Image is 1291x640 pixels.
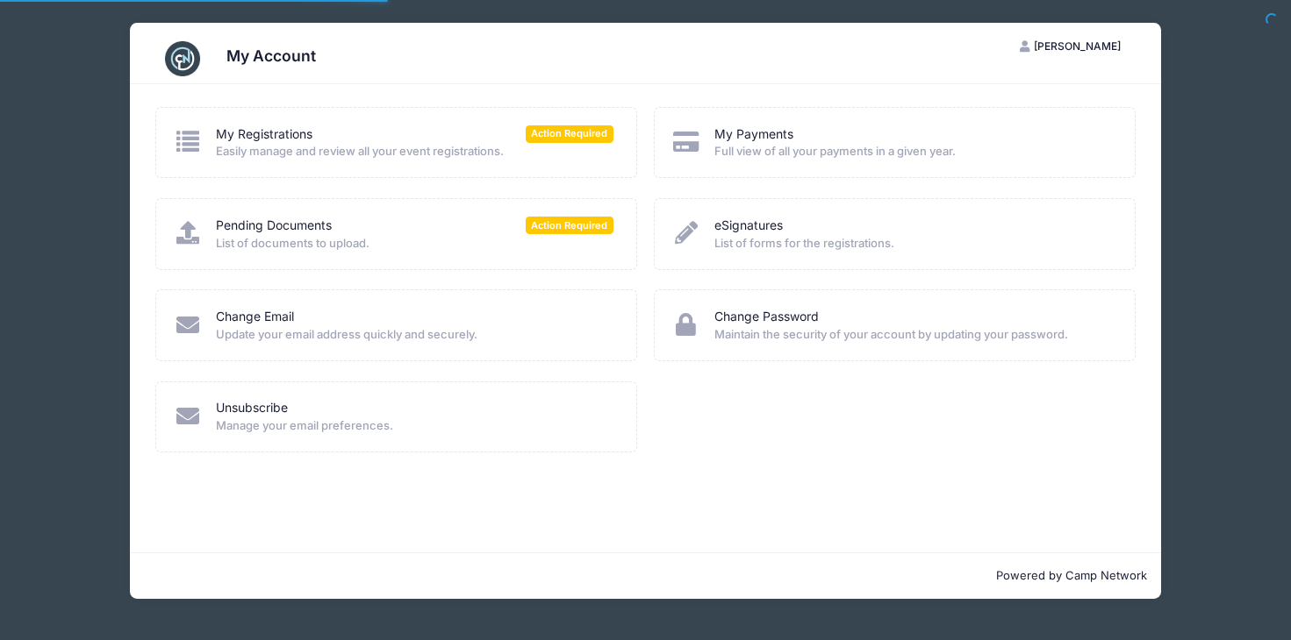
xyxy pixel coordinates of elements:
[714,308,819,326] a: Change Password
[216,235,613,252] span: List of documents to upload.
[1004,32,1136,61] button: [PERSON_NAME]
[216,326,613,344] span: Update your email address quickly and securely.
[526,125,613,142] span: Action Required
[144,567,1147,585] p: Powered by Camp Network
[226,46,316,65] h3: My Account
[216,217,332,235] a: Pending Documents
[216,125,312,144] a: My Registrations
[216,308,294,326] a: Change Email
[714,235,1112,252] span: List of forms for the registrations.
[165,41,200,76] img: CampNetwork
[216,417,613,435] span: Manage your email preferences.
[526,217,613,233] span: Action Required
[216,399,288,417] a: Unsubscribe
[714,125,793,144] a: My Payments
[216,143,613,160] span: Easily manage and review all your event registrations.
[1034,39,1121,53] span: [PERSON_NAME]
[714,217,783,235] a: eSignatures
[714,326,1112,344] span: Maintain the security of your account by updating your password.
[714,143,1112,160] span: Full view of all your payments in a given year.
